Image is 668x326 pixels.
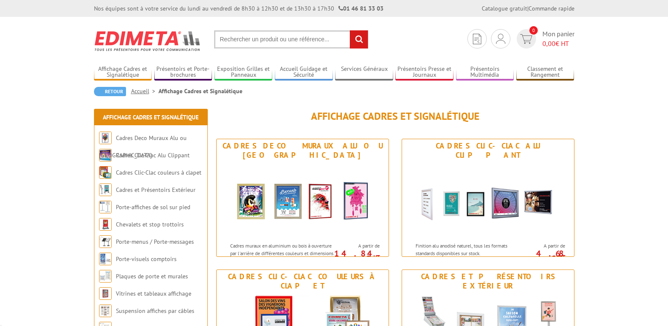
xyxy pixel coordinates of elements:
a: Porte-affiches de sol sur pied [116,203,190,211]
p: 14.84 € [333,251,380,261]
li: Affichage Cadres et Signalétique [158,87,242,95]
a: Présentoirs Multimédia [456,65,514,79]
a: Services Généraux [335,65,393,79]
img: Porte-menus / Porte-messages [99,235,112,248]
a: Cadres Clic-Clac Alu Clippant Cadres Clic-Clac Alu Clippant Finition alu anodisé naturel, tous le... [402,139,574,257]
a: Suspension affiches par câbles [116,307,194,315]
a: devis rapide 0 Mon panier 0,00€ HT [515,29,574,48]
a: Retour [94,87,126,96]
span: Mon panier [542,29,574,48]
img: devis rapide [496,34,505,44]
img: Cadres et Présentoirs Extérieur [99,183,112,196]
a: Porte-visuels comptoirs [116,255,177,263]
a: Cadres Clic-Clac couleurs à clapet [116,169,201,176]
a: Vitrines et tableaux affichage [116,290,191,297]
img: Suspension affiches par câbles [99,304,112,317]
div: Cadres Clic-Clac couleurs à clapet [219,272,386,291]
span: 0,00 [542,39,555,48]
img: Vitrines et tableaux affichage [99,287,112,300]
input: rechercher [350,30,368,48]
p: Cadres muraux en aluminium ou bois à ouverture par l'arrière de différentes couleurs et dimension... [230,242,335,271]
a: Présentoirs Presse et Journaux [395,65,453,79]
sup: HT [373,253,380,261]
img: Plaques de porte et murales [99,270,112,283]
span: A partir de [522,242,565,249]
input: Rechercher un produit ou une référence... [214,30,368,48]
a: Plaques de porte et murales [116,272,188,280]
img: Cadres Deco Muraux Alu ou Bois [225,162,381,238]
img: Cadres Clic-Clac couleurs à clapet [99,166,112,179]
a: Classement et Rangement [516,65,574,79]
p: Finition alu anodisé naturel, tous les formats standards disponibles sur stock. [416,242,520,256]
a: Porte-menus / Porte-messages [116,238,194,245]
div: Nos équipes sont à votre service du lundi au vendredi de 8h30 à 12h30 et de 13h30 à 17h30 [94,4,384,13]
a: Accueil [131,87,158,95]
a: Affichage Cadres et Signalétique [94,65,152,79]
a: Commande rapide [528,5,574,12]
span: A partir de [337,242,380,249]
a: Présentoirs et Porte-brochures [154,65,212,79]
a: Cadres Deco Muraux Alu ou [GEOGRAPHIC_DATA] [99,134,187,159]
div: Cadres Deco Muraux Alu ou [GEOGRAPHIC_DATA] [219,141,386,160]
a: Cadres et Présentoirs Extérieur [116,186,196,194]
div: Cadres Clic-Clac Alu Clippant [404,141,572,160]
img: Edimeta [94,25,201,57]
img: devis rapide [520,34,532,44]
img: devis rapide [473,34,481,44]
img: Cadres Deco Muraux Alu ou Bois [99,132,112,144]
span: € HT [542,39,574,48]
img: Porte-visuels comptoirs [99,253,112,265]
h1: Affichage Cadres et Signalétique [216,111,574,122]
div: Cadres et Présentoirs Extérieur [404,272,572,291]
a: Accueil Guidage et Sécurité [275,65,333,79]
div: | [482,4,574,13]
a: Cadres Clic-Clac Alu Clippant [116,151,190,159]
a: Chevalets et stop trottoirs [116,221,184,228]
img: Porte-affiches de sol sur pied [99,201,112,213]
img: Chevalets et stop trottoirs [99,218,112,231]
img: Cadres Clic-Clac Alu Clippant [410,162,566,238]
span: 0 [529,26,538,35]
a: Catalogue gratuit [482,5,527,12]
p: 4.68 € [518,251,565,261]
a: Exposition Grilles et Panneaux [215,65,273,79]
a: Cadres Deco Muraux Alu ou [GEOGRAPHIC_DATA] Cadres Deco Muraux Alu ou Bois Cadres muraux en alumi... [216,139,389,257]
strong: 01 46 81 33 03 [338,5,384,12]
a: Affichage Cadres et Signalétique [103,113,199,121]
sup: HT [559,253,565,261]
